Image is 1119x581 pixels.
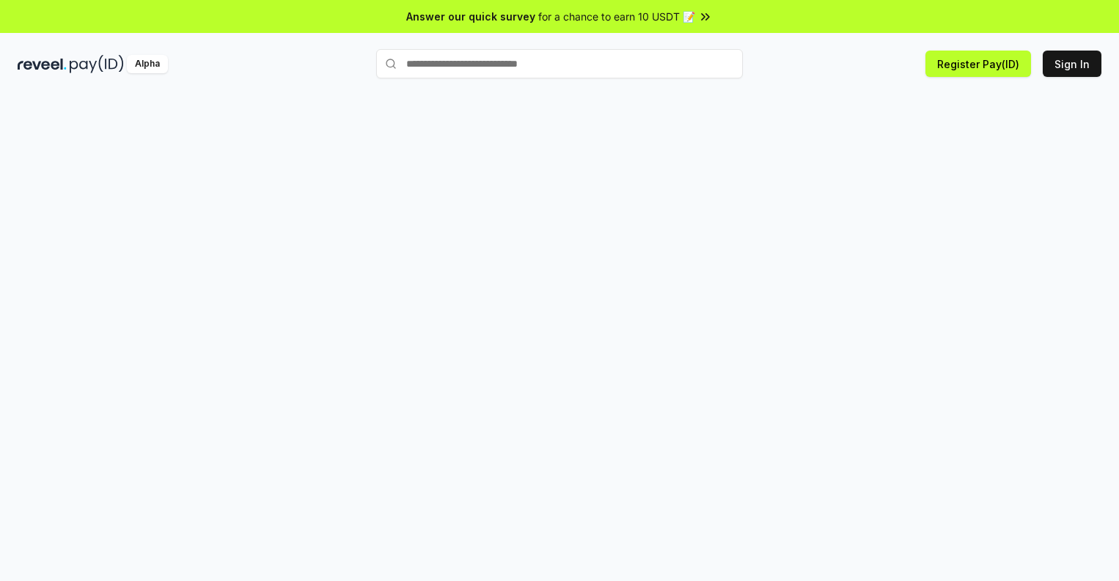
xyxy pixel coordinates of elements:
[18,55,67,73] img: reveel_dark
[70,55,124,73] img: pay_id
[1043,51,1101,77] button: Sign In
[538,9,695,24] span: for a chance to earn 10 USDT 📝
[925,51,1031,77] button: Register Pay(ID)
[406,9,535,24] span: Answer our quick survey
[127,55,168,73] div: Alpha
